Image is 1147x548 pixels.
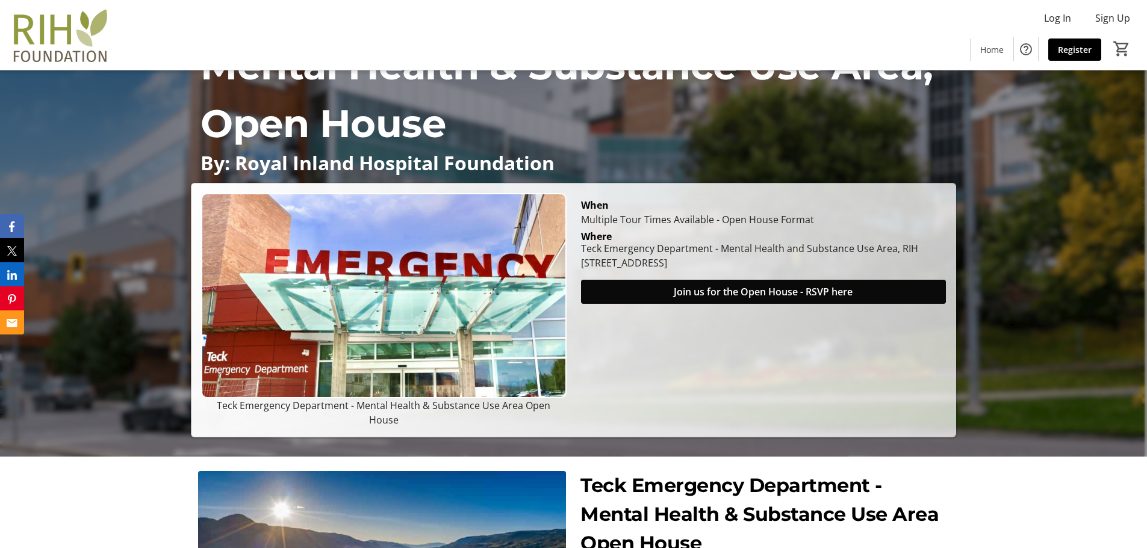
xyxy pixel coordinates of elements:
[1095,11,1130,25] span: Sign Up
[980,43,1004,56] span: Home
[581,212,946,227] div: Multiple Tour Times Available - Open House Format
[1014,37,1038,61] button: Help
[7,5,114,65] img: Royal Inland Hospital Foundation 's Logo
[1044,11,1071,25] span: Log In
[971,38,1013,61] a: Home
[581,256,918,270] div: [STREET_ADDRESS]
[1058,43,1092,56] span: Register
[1086,8,1140,28] button: Sign Up
[1111,38,1133,60] button: Cart
[674,285,853,299] span: Join us for the Open House - RSVP here
[201,398,566,427] p: Teck Emergency Department - Mental Health & Substance Use Area Open House
[581,241,918,256] div: Teck Emergency Department - Mental Health and Substance Use Area, RIH
[581,198,609,212] div: When
[1034,8,1081,28] button: Log In
[1048,38,1101,61] a: Register
[200,152,946,173] p: By: Royal Inland Hospital Foundation
[581,280,946,304] button: Join us for the Open House - RSVP here
[581,232,612,241] div: Where
[201,193,566,398] img: Campaign CTA Media Photo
